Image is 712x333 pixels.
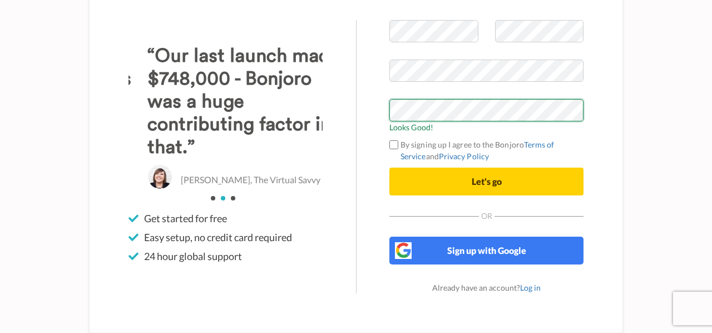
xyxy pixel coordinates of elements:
button: Let's go [389,168,584,195]
span: Or [479,212,495,220]
span: 24 hour global support [144,249,242,263]
span: Already have an account? [432,283,541,292]
img: Abbey Ashley, The Virtual Savvy [147,164,172,189]
span: Sign up with Google [447,245,526,256]
span: Looks Good! [389,121,584,133]
a: Log in [520,283,541,292]
span: Let's go [472,176,502,187]
p: [PERSON_NAME], The Virtual Savvy [181,174,320,187]
span: Easy setup, no credit card required [144,231,292,244]
input: By signing up I agree to the BonjoroTerms of ServiceandPrivacy Policy [389,140,398,149]
button: Sign up with Google [389,237,584,265]
a: Terms of Service [400,140,555,161]
span: Get started for free [144,212,227,225]
a: Privacy Policy [439,151,489,161]
label: By signing up I agree to the Bonjoro and [389,139,584,162]
h3: “Our last launch made $748,000 - Bonjoro was a huge contributing factor in that.” [147,45,342,159]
